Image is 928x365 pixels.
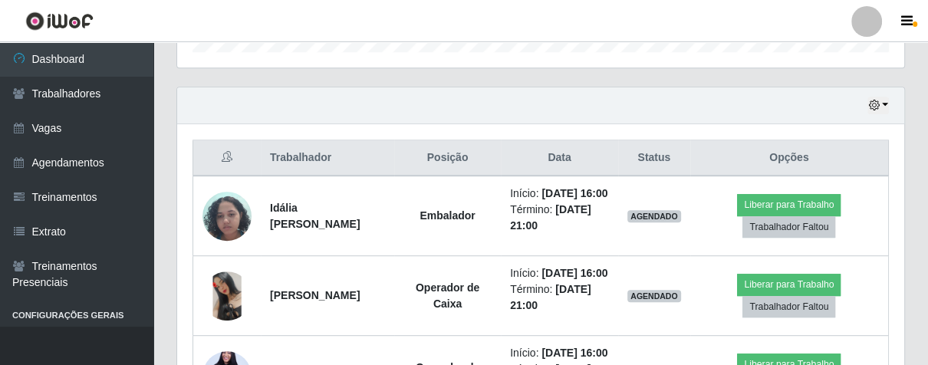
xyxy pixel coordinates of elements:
li: Término: [510,202,609,234]
th: Data [501,140,618,176]
button: Liberar para Trabalho [737,274,841,295]
strong: Operador de Caixa [416,281,479,310]
strong: Idália [PERSON_NAME] [270,202,360,230]
strong: [PERSON_NAME] [270,289,360,301]
th: Opções [690,140,889,176]
th: Posição [394,140,501,176]
img: 1730588148505.jpeg [202,271,252,321]
span: AGENDADO [627,210,681,222]
strong: Embalador [420,209,475,222]
time: [DATE] 16:00 [541,267,607,279]
li: Início: [510,265,609,281]
th: Status [618,140,690,176]
li: Término: [510,281,609,314]
span: AGENDADO [627,290,681,302]
img: 1745763746642.jpeg [202,183,252,248]
th: Trabalhador [261,140,394,176]
li: Início: [510,186,609,202]
button: Liberar para Trabalho [737,194,841,215]
img: CoreUI Logo [25,12,94,31]
li: Início: [510,345,609,361]
button: Trabalhador Faltou [742,296,835,317]
time: [DATE] 16:00 [541,187,607,199]
button: Trabalhador Faltou [742,216,835,238]
time: [DATE] 16:00 [541,347,607,359]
